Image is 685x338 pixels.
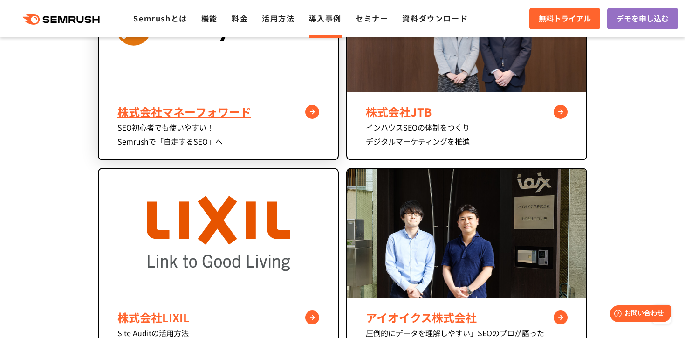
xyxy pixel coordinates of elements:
[262,13,295,24] a: 活用方法
[232,13,248,24] a: 料金
[616,13,669,25] span: デモを申し込む
[366,309,568,326] div: アイオイクス株式会社
[529,8,600,29] a: 無料トライアル
[402,13,468,24] a: 資料ダウンロード
[201,13,218,24] a: 機能
[366,120,568,148] div: インハウスSEOの体制をつくり デジタルマーケティングを推進
[117,103,319,120] div: 株式会社マネーフォワード
[602,302,675,328] iframe: Help widget launcher
[607,8,678,29] a: デモを申し込む
[356,13,388,24] a: セミナー
[347,169,586,298] img: component
[133,13,187,24] a: Semrushとは
[539,13,591,25] span: 無料トライアル
[309,13,342,24] a: 導入事例
[117,120,319,148] div: SEO初心者でも使いやすい！ Semrushで「自走するSEO」へ
[366,103,568,120] div: 株式会社JTB
[147,169,290,298] img: LIXIL
[117,309,319,326] div: 株式会社LIXIL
